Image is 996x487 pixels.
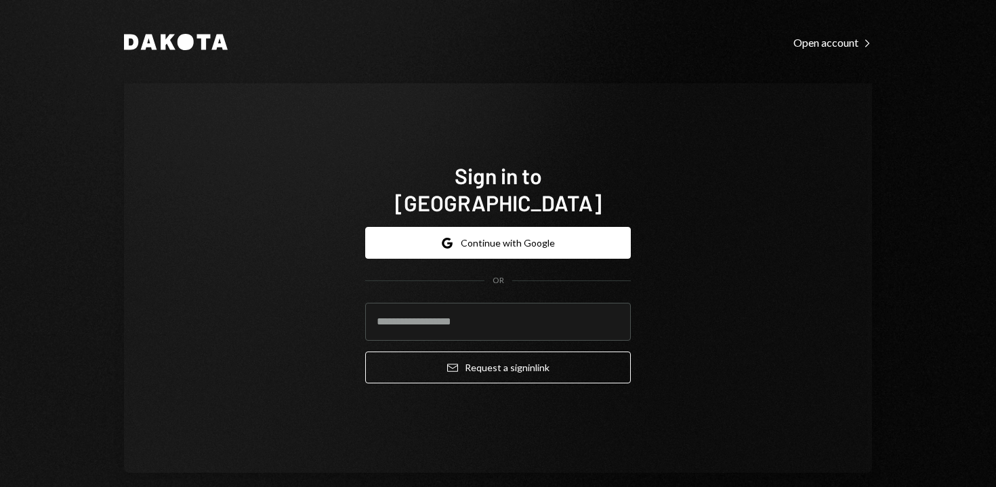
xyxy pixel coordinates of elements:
[365,227,631,259] button: Continue with Google
[793,35,872,49] a: Open account
[493,275,504,287] div: OR
[793,36,872,49] div: Open account
[365,352,631,383] button: Request a signinlink
[365,162,631,216] h1: Sign in to [GEOGRAPHIC_DATA]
